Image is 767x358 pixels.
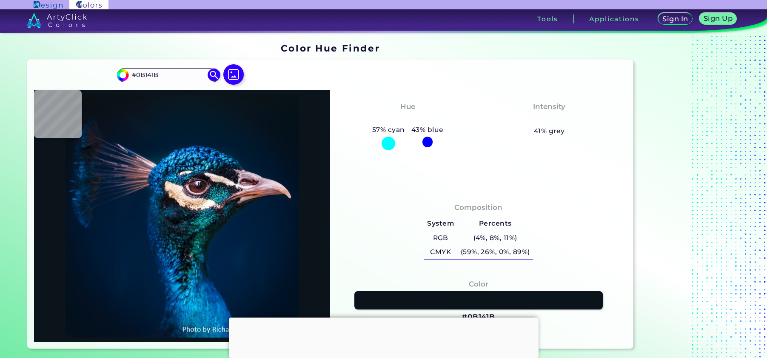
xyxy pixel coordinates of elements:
h5: 41% grey [534,126,565,137]
h5: 57% cyan [369,124,408,135]
h3: Cyan-Blue [384,114,432,124]
h3: Applications [589,16,639,22]
h4: Color [469,278,488,290]
h5: Percents [457,217,533,231]
a: Sign Up [701,14,735,25]
h5: (4%, 8%, 11%) [457,231,533,245]
h5: Sign In [664,16,687,22]
h5: 43% blue [408,124,447,135]
h4: Composition [454,201,502,214]
h3: #0B141B [462,312,495,322]
input: type color.. [129,69,208,81]
h1: Color Hue Finder [281,42,380,54]
h5: (59%, 26%, 0%, 89%) [457,245,533,259]
img: icon picture [223,64,244,85]
a: Sign In [659,14,691,25]
img: logo_artyclick_colors_white.svg [27,13,87,28]
iframe: Advertisement [637,40,743,352]
h4: Hue [400,100,415,113]
h5: CMYK [424,245,457,259]
h3: Tools [537,16,558,22]
img: img_pavlin.jpg [38,95,326,337]
h5: RGB [424,231,457,245]
img: icon search [208,69,220,81]
h4: Intensity [533,100,565,113]
img: ArtyClick Design logo [34,1,62,9]
h5: System [424,217,457,231]
h5: Sign Up [705,15,731,22]
iframe: Advertisement [229,318,539,356]
h3: Medium [529,114,569,124]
